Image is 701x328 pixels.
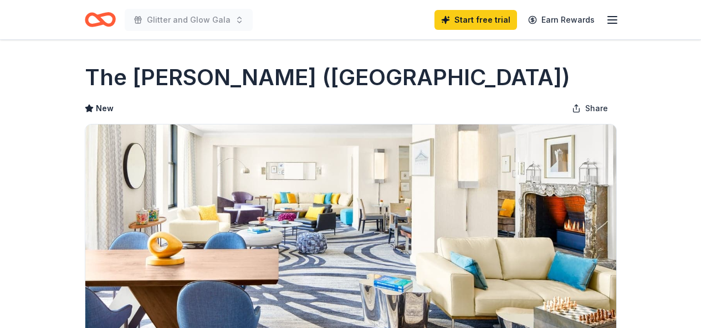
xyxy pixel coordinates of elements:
[563,97,617,119] button: Share
[147,13,231,27] span: Glitter and Glow Gala
[585,102,608,115] span: Share
[85,7,116,33] a: Home
[434,10,517,30] a: Start free trial
[96,102,114,115] span: New
[125,9,253,31] button: Glitter and Glow Gala
[521,10,601,30] a: Earn Rewards
[85,62,570,93] h1: The [PERSON_NAME] ([GEOGRAPHIC_DATA])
